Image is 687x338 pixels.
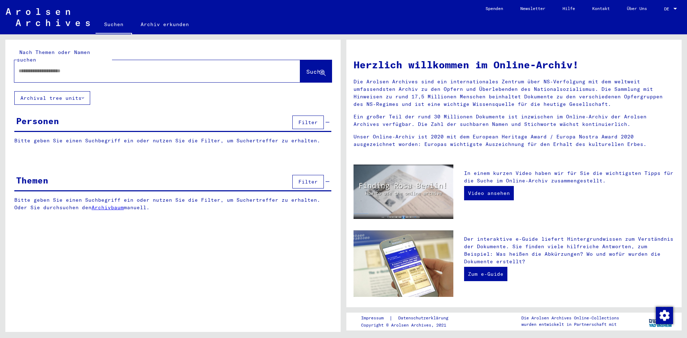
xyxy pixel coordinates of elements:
span: Filter [298,119,318,126]
img: Arolsen_neg.svg [6,8,90,26]
img: yv_logo.png [647,312,674,330]
img: video.jpg [354,165,453,219]
p: Copyright © Arolsen Archives, 2021 [361,322,457,328]
p: Die Arolsen Archives Online-Collections [521,315,619,321]
p: Die Arolsen Archives sind ein internationales Zentrum über NS-Verfolgung mit dem weltweit umfasse... [354,78,674,108]
span: Filter [298,178,318,185]
p: Bitte geben Sie einen Suchbegriff ein oder nutzen Sie die Filter, um Suchertreffer zu erhalten. [14,137,331,144]
button: Filter [292,116,324,129]
span: Suche [306,68,324,75]
a: Video ansehen [464,186,514,200]
div: Personen [16,114,59,127]
a: Impressum [361,314,389,322]
p: wurden entwickelt in Partnerschaft mit [521,321,619,328]
div: Themen [16,174,48,187]
button: Filter [292,175,324,188]
p: Unser Online-Archiv ist 2020 mit dem European Heritage Award / Europa Nostra Award 2020 ausgezeic... [354,133,674,148]
img: Zustimmung ändern [656,307,673,324]
mat-label: Nach Themen oder Namen suchen [17,49,90,63]
p: In einem kurzen Video haben wir für Sie die wichtigsten Tipps für die Suche im Online-Archiv zusa... [464,170,674,185]
span: DE [664,6,672,11]
button: Suche [300,60,332,82]
p: Bitte geben Sie einen Suchbegriff ein oder nutzen Sie die Filter, um Suchertreffer zu erhalten. O... [14,196,332,211]
button: Archival tree units [14,91,90,105]
img: eguide.jpg [354,230,453,297]
a: Datenschutzerklärung [393,314,457,322]
div: | [361,314,457,322]
a: Zum e-Guide [464,267,507,281]
p: Der interaktive e-Guide liefert Hintergrundwissen zum Verständnis der Dokumente. Sie finden viele... [464,235,674,265]
a: Archivbaum [92,204,124,211]
p: Ein großer Teil der rund 30 Millionen Dokumente ist inzwischen im Online-Archiv der Arolsen Archi... [354,113,674,128]
a: Suchen [96,16,132,34]
h1: Herzlich willkommen im Online-Archiv! [354,57,674,72]
a: Archiv erkunden [132,16,198,33]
